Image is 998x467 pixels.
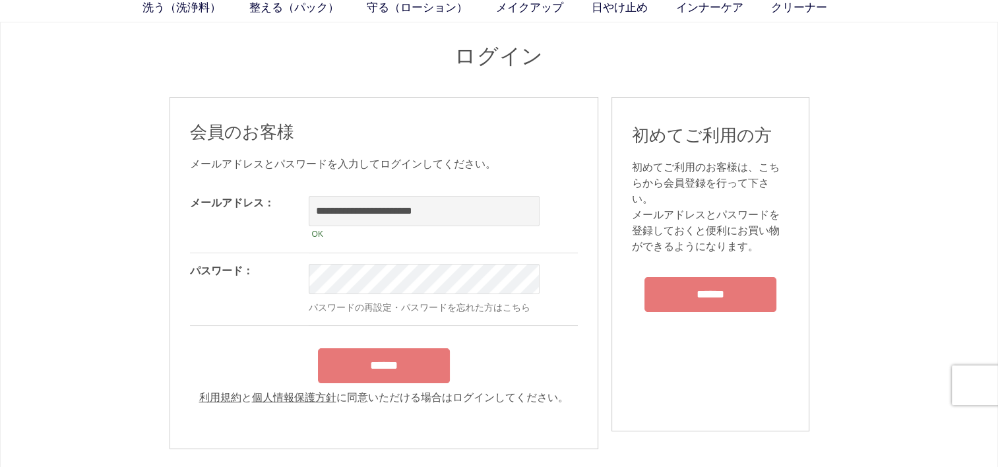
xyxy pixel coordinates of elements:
[170,42,829,71] h1: ログイン
[190,122,294,142] span: 会員のお客様
[190,197,274,208] label: メールアドレス：
[199,392,241,403] a: 利用規約
[190,156,578,172] div: メールアドレスとパスワードを入力してログインしてください。
[190,265,253,276] label: パスワード：
[190,390,578,406] div: と に同意いただける場合はログインしてください。
[309,226,540,242] div: OK
[632,160,789,255] div: 初めてご利用のお客様は、こちらから会員登録を行って下さい。 メールアドレスとパスワードを登録しておくと便利にお買い物ができるようになります。
[632,125,772,145] span: 初めてご利用の方
[252,392,336,403] a: 個人情報保護方針
[309,302,530,313] a: パスワードの再設定・パスワードを忘れた方はこちら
